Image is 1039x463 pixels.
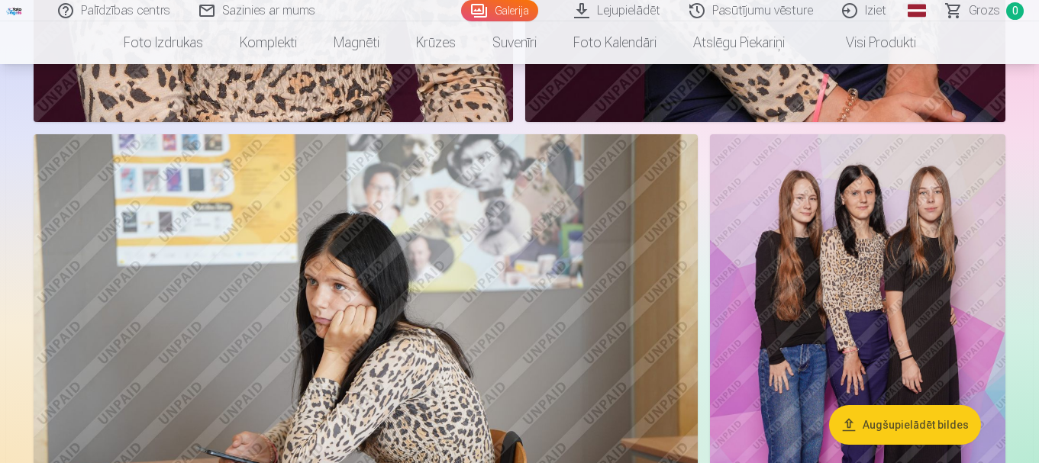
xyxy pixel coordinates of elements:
[6,6,23,15] img: /fa1
[315,21,398,64] a: Magnēti
[1006,2,1024,20] span: 0
[555,21,675,64] a: Foto kalendāri
[105,21,221,64] a: Foto izdrukas
[398,21,474,64] a: Krūzes
[829,405,981,445] button: Augšupielādēt bildes
[969,2,1000,20] span: Grozs
[675,21,803,64] a: Atslēgu piekariņi
[474,21,555,64] a: Suvenīri
[221,21,315,64] a: Komplekti
[803,21,934,64] a: Visi produkti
